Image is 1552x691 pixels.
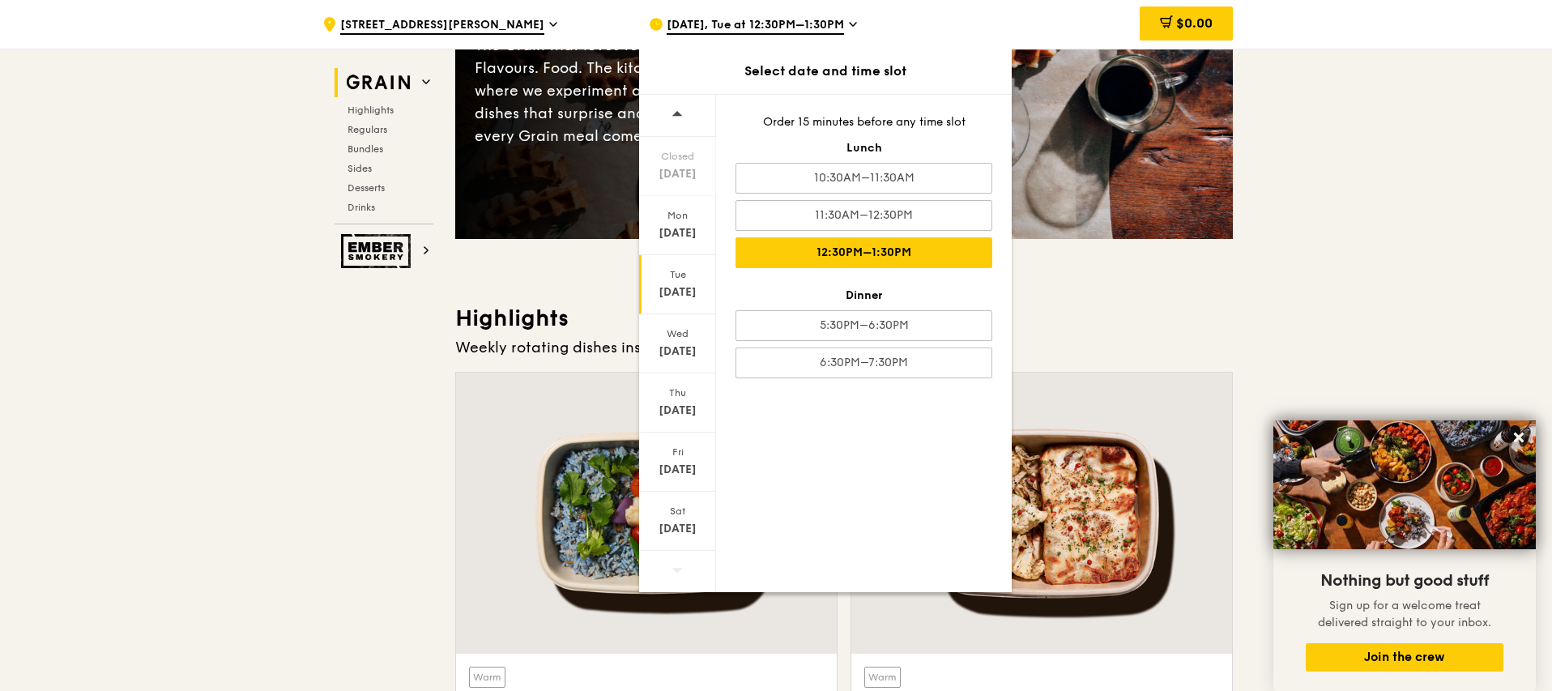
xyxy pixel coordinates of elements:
div: [DATE] [642,343,714,360]
span: Bundles [347,143,383,155]
button: Close [1506,424,1532,450]
div: Wed [642,327,714,340]
span: Sign up for a welcome treat delivered straight to your inbox. [1318,599,1491,629]
div: Warm [469,667,505,688]
div: 11:30AM–12:30PM [735,200,992,231]
span: Highlights [347,105,394,116]
div: Tue [642,268,714,281]
span: Sides [347,163,372,174]
div: [DATE] [642,284,714,301]
button: Join the crew [1306,643,1503,672]
div: 10:30AM–11:30AM [735,163,992,194]
div: [DATE] [642,521,714,537]
h3: Highlights [455,304,1233,333]
div: Lunch [735,140,992,156]
div: [DATE] [642,462,714,478]
span: $0.00 [1176,15,1213,31]
div: Weekly rotating dishes inspired by flavours from around the world. [455,336,1233,359]
div: Warm [864,667,901,688]
div: The Grain that loves to play. With ingredients. Flavours. Food. The kitchen is our happy place, w... [475,34,844,147]
div: Thu [642,386,714,399]
div: [DATE] [642,166,714,182]
img: Grain web logo [341,68,416,97]
span: Nothing but good stuff [1320,571,1489,591]
div: Order 15 minutes before any time slot [735,114,992,130]
div: Mon [642,209,714,222]
span: [STREET_ADDRESS][PERSON_NAME] [340,17,544,35]
img: Ember Smokery web logo [341,234,416,268]
span: [DATE], Tue at 12:30PM–1:30PM [667,17,844,35]
div: [DATE] [642,225,714,241]
img: DSC07876-Edit02-Large.jpeg [1273,420,1536,549]
div: Sat [642,505,714,518]
div: 6:30PM–7:30PM [735,348,992,378]
div: 5:30PM–6:30PM [735,310,992,341]
div: 12:30PM–1:30PM [735,237,992,268]
div: [DATE] [642,403,714,419]
div: Dinner [735,288,992,304]
div: Fri [642,446,714,459]
div: Select date and time slot [639,62,1012,81]
div: Closed [642,150,714,163]
span: Drinks [347,202,375,213]
span: Desserts [347,182,385,194]
span: Regulars [347,124,387,135]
